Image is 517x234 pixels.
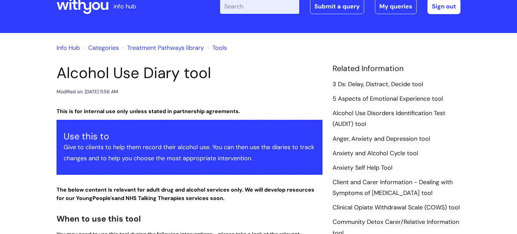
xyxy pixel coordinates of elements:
a: Anger, Anxiety and Depression tool [333,135,430,143]
li: Solution home [81,42,119,53]
strong: People's [93,195,114,202]
a: 3 Ds: Delay, Distract, Decide tool [333,80,423,89]
div: Modified on: [DATE] 11:56 AM [57,88,118,96]
a: 5 Aspects of Emotional Experience tool [333,95,443,103]
h1: Alcohol Use Diary tool [57,64,322,82]
h4: Related Information [333,64,460,73]
a: Treatment Pathways library [127,44,204,52]
a: Info Hub [57,44,80,52]
a: Clinical Opiate Withdrawal Scale (COWS) tool [333,203,460,212]
p: info hub [113,1,136,12]
li: Treatment Pathways library [120,42,204,53]
a: Client and Carer Information - Dealing with Symptoms of [MEDICAL_DATA] tool [333,178,453,198]
a: Anxiety and Alcohol Cycle tool [333,149,418,158]
a: Anxiety Self Help Tool [333,164,392,172]
a: Alcohol Use Disorders Identification Test (AUDIT) tool [333,109,445,129]
p: Give to clients to help them record their alcohol use. You can then use the diaries to track chan... [64,142,315,164]
a: Categories [88,44,119,52]
span: When to use this tool [57,213,141,224]
li: Tools [206,42,227,53]
h3: Use this to [64,131,315,142]
strong: The below content is relevant for adult drug and alcohol services only. We will develop resources... [57,186,314,202]
a: Tools [212,44,227,52]
strong: This is for internal use only unless stated in partnership agreements. [57,108,240,115]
